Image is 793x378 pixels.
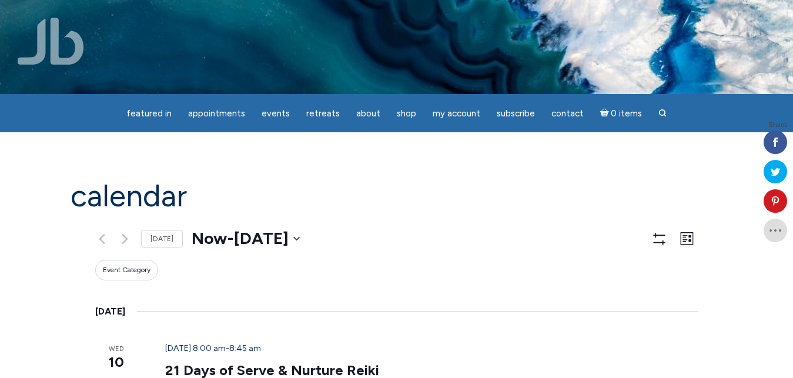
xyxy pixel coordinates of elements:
[593,101,650,125] a: Cart0 items
[262,108,290,119] span: Events
[611,109,642,118] span: 0 items
[188,108,245,119] span: Appointments
[497,108,535,119] span: Subscribe
[95,352,137,372] span: 10
[390,102,423,125] a: Shop
[433,108,480,119] span: My Account
[118,232,132,246] a: Next Events
[234,227,289,250] span: [DATE]
[126,108,172,119] span: featured in
[192,227,227,250] span: Now
[306,108,340,119] span: Retreats
[95,344,137,354] span: Wed
[299,102,347,125] a: Retreats
[181,102,252,125] a: Appointments
[141,230,183,248] a: [DATE]
[165,343,226,353] span: [DATE] 8:00 am
[95,232,109,246] a: Previous Events
[255,102,297,125] a: Events
[397,108,416,119] span: Shop
[600,108,611,119] i: Cart
[349,102,387,125] a: About
[18,18,84,65] img: Jamie Butler. The Everyday Medium
[119,102,179,125] a: featured in
[192,227,300,250] button: Now - [DATE]
[165,343,261,353] time: -
[227,227,234,250] span: -
[95,260,158,280] button: Event Category
[426,102,487,125] a: My Account
[95,304,125,319] time: [DATE]
[103,265,150,275] span: Event Category
[356,108,380,119] span: About
[544,102,591,125] a: Contact
[768,122,787,128] span: Shares
[71,179,723,213] h1: Calendar
[551,108,584,119] span: Contact
[490,102,542,125] a: Subscribe
[229,343,261,353] span: 8:45 am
